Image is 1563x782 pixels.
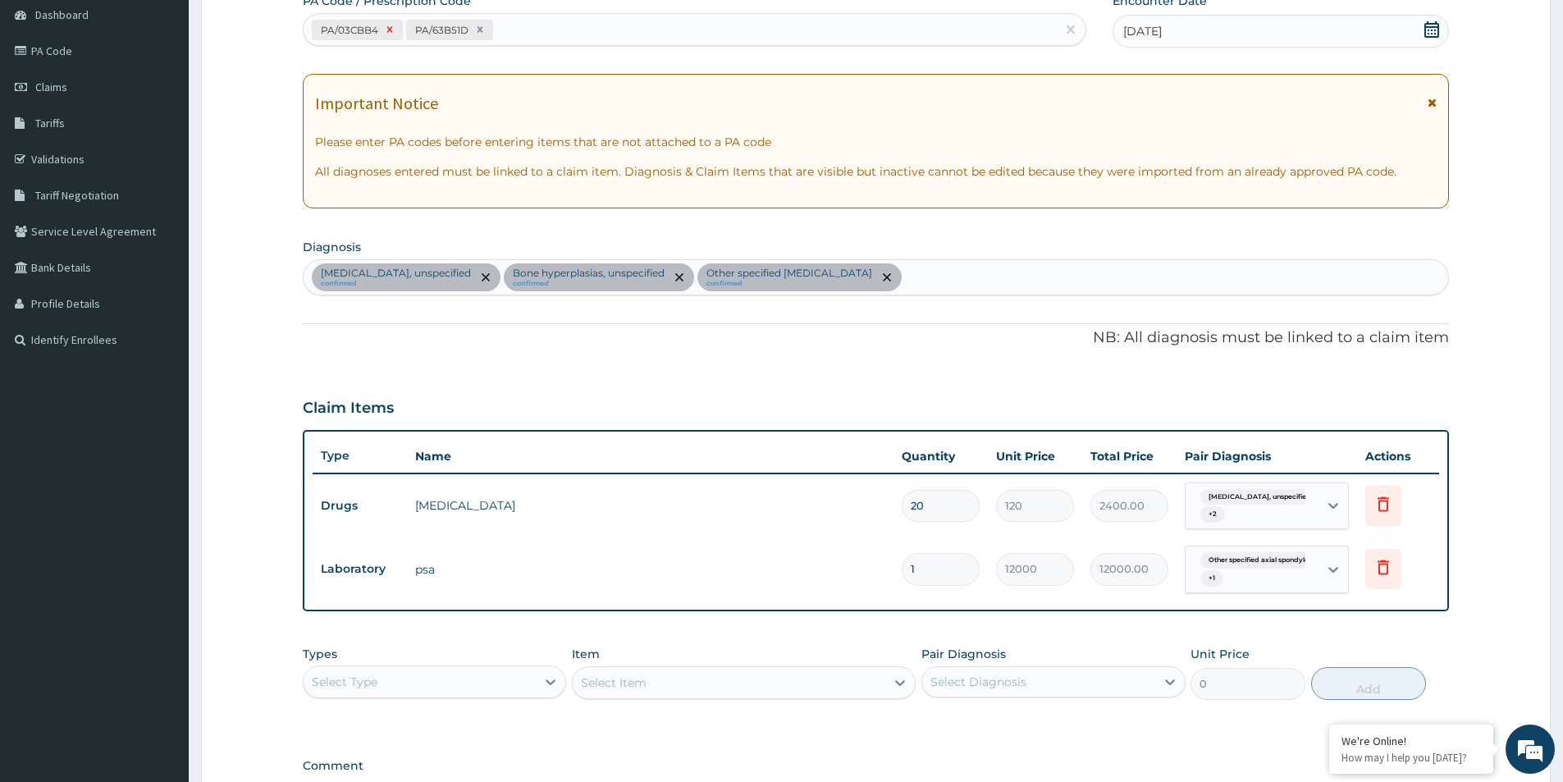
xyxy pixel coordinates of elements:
[1123,23,1162,39] span: [DATE]
[303,327,1449,349] p: NB: All diagnosis must be linked to a claim item
[880,270,894,285] span: remove selection option
[988,440,1082,473] th: Unit Price
[1082,440,1177,473] th: Total Price
[921,646,1006,662] label: Pair Diagnosis
[312,674,377,690] div: Select Type
[85,92,276,113] div: Chat with us now
[930,674,1026,690] div: Select Diagnosis
[313,554,407,584] td: Laboratory
[1357,440,1439,473] th: Actions
[572,646,600,662] label: Item
[672,270,687,285] span: remove selection option
[321,280,471,288] small: confirmed
[30,82,66,123] img: d_794563401_company_1708531726252_794563401
[478,270,493,285] span: remove selection option
[321,267,471,280] p: [MEDICAL_DATA], unspecified
[407,553,893,586] td: psa
[513,267,665,280] p: Bone hyperplasias, unspecified
[706,267,872,280] p: Other specified [MEDICAL_DATA]
[95,207,226,373] span: We're online!
[1341,751,1481,765] p: How may I help you today?
[313,491,407,521] td: Drugs
[407,440,893,473] th: Name
[1200,506,1225,523] span: + 2
[1200,570,1223,587] span: + 1
[410,21,471,39] div: PA/63B51D
[8,448,313,505] textarea: Type your message and hit 'Enter'
[1200,489,1319,505] span: [MEDICAL_DATA], unspecified
[269,8,308,48] div: Minimize live chat window
[303,759,1449,773] label: Comment
[1341,734,1481,748] div: We're Online!
[303,647,337,661] label: Types
[315,163,1437,180] p: All diagnoses entered must be linked to a claim item. Diagnosis & Claim Items that are visible bu...
[35,116,65,130] span: Tariffs
[1191,646,1250,662] label: Unit Price
[513,280,665,288] small: confirmed
[1177,440,1357,473] th: Pair Diagnosis
[706,280,872,288] small: confirmed
[35,80,67,94] span: Claims
[313,441,407,471] th: Type
[316,21,381,39] div: PA/03CBB4
[315,94,438,112] h1: Important Notice
[315,134,1437,150] p: Please enter PA codes before entering items that are not attached to a PA code
[1200,552,1322,569] span: Other specified axial spondylo...
[407,489,893,522] td: [MEDICAL_DATA]
[35,7,89,22] span: Dashboard
[893,440,988,473] th: Quantity
[1311,667,1426,700] button: Add
[35,188,119,203] span: Tariff Negotiation
[303,239,361,255] label: Diagnosis
[303,400,394,418] h3: Claim Items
